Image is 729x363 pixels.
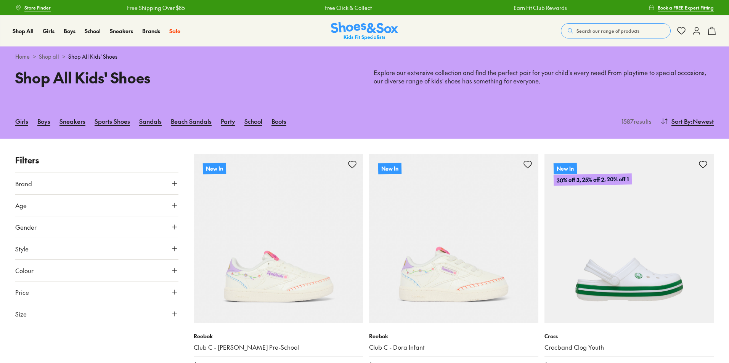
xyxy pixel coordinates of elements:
p: Filters [15,154,178,166]
a: Shop All [13,27,34,35]
iframe: Gorgias live chat messenger [8,312,38,340]
button: Gender [15,216,178,238]
a: Free Shipping Over $85 [127,4,185,12]
p: Reebok [194,332,363,340]
button: Search our range of products [561,23,671,38]
span: Book a FREE Expert Fitting [658,4,714,11]
button: Brand [15,173,178,194]
a: Earn Fit Club Rewards [513,4,567,12]
p: New In [203,163,226,174]
span: Sort By [671,117,691,126]
p: New In [554,163,577,174]
p: Explore our extensive collection and find the perfect pair for your child's every need! From play... [374,69,714,85]
a: School [244,113,262,130]
a: Girls [15,113,28,130]
p: New In [378,163,401,174]
a: Brands [142,27,160,35]
a: Sports Shoes [95,113,130,130]
a: Girls [43,27,55,35]
button: Style [15,238,178,259]
a: Beach Sandals [171,113,212,130]
a: Book a FREE Expert Fitting [649,1,714,14]
p: 30% off 3, 25% off 2, 20% off 1 [554,173,632,186]
span: Colour [15,266,34,275]
button: Sort By:Newest [661,113,714,130]
button: Size [15,303,178,325]
a: Store Finder [15,1,51,14]
a: Shop all [39,53,59,61]
span: Search our range of products [576,27,639,34]
button: Price [15,281,178,303]
a: Sandals [139,113,162,130]
a: Sneakers [110,27,133,35]
a: Shoes & Sox [331,22,398,40]
button: Colour [15,260,178,281]
a: Home [15,53,30,61]
a: New In [194,154,363,323]
a: Sale [169,27,180,35]
a: Boys [37,113,50,130]
button: Age [15,195,178,216]
span: : Newest [691,117,714,126]
span: Gender [15,222,37,232]
a: Party [221,113,235,130]
a: Crocband Clog Youth [544,343,714,352]
a: New In30% off 3, 25% off 2, 20% off 1 [544,154,714,323]
a: Club C - Dora Infant [369,343,538,352]
a: Sneakers [59,113,85,130]
span: Shop All Kids' Shoes [68,53,117,61]
p: Crocs [544,332,714,340]
span: Style [15,244,29,253]
span: Store Finder [24,4,51,11]
a: Boots [271,113,286,130]
span: Price [15,288,29,297]
span: Age [15,201,27,210]
a: Free Click & Collect [324,4,371,12]
div: > > [15,53,714,61]
h1: Shop All Kids' Shoes [15,67,355,88]
p: Reebok [369,332,538,340]
p: 1587 results [618,117,652,126]
a: New In [369,154,538,323]
a: Boys [64,27,75,35]
a: Club C - [PERSON_NAME] Pre-School [194,343,363,352]
a: School [85,27,101,35]
span: Size [15,309,27,318]
span: Brand [15,179,32,188]
img: SNS_Logo_Responsive.svg [331,22,398,40]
